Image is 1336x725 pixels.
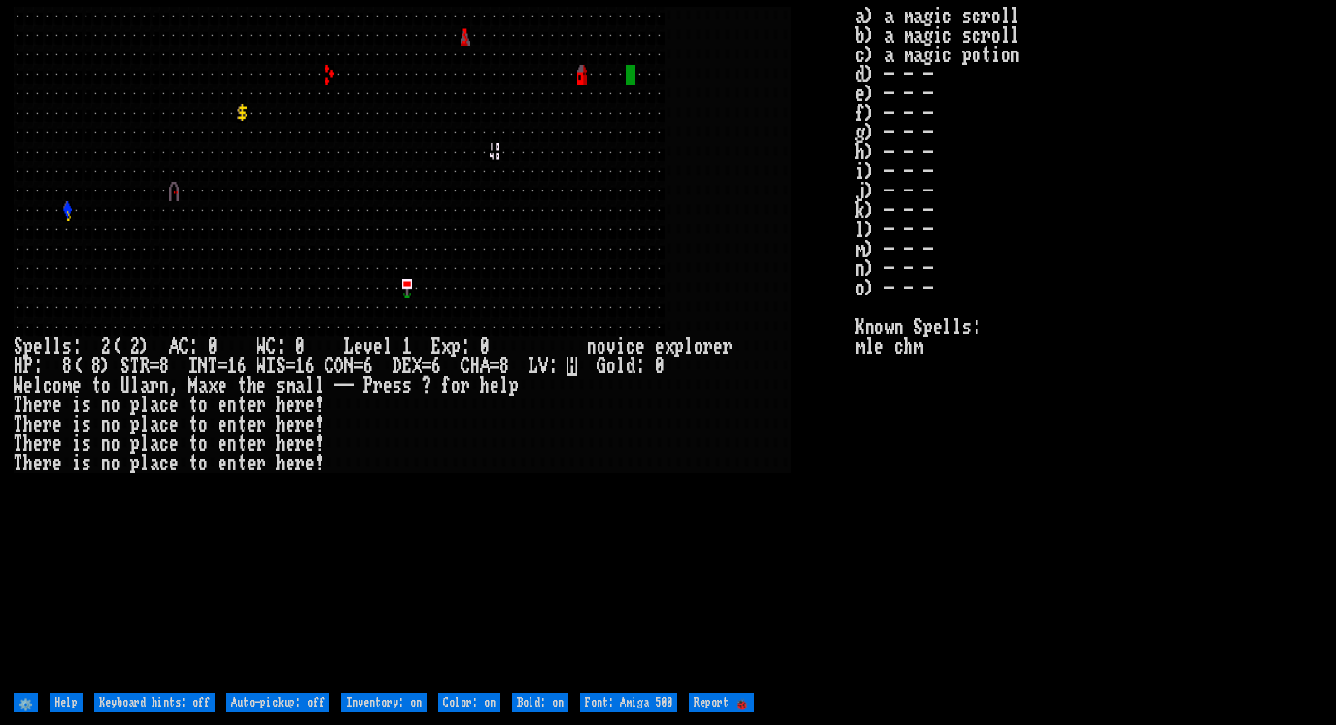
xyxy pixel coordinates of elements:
[373,376,383,396] div: r
[512,693,568,712] input: Bold: on
[315,434,325,454] div: !
[295,454,305,473] div: r
[295,434,305,454] div: r
[43,415,52,434] div: r
[150,396,159,415] div: a
[363,357,373,376] div: 6
[276,337,286,357] div: :
[198,415,208,434] div: o
[50,693,83,712] input: Help
[383,337,393,357] div: l
[227,396,237,415] div: n
[606,357,616,376] div: o
[188,396,198,415] div: t
[14,415,23,434] div: T
[14,337,23,357] div: S
[276,415,286,434] div: h
[14,357,23,376] div: H
[169,396,179,415] div: e
[237,415,247,434] div: t
[101,357,111,376] div: )
[179,337,188,357] div: C
[655,357,665,376] div: 0
[198,454,208,473] div: o
[101,415,111,434] div: n
[150,434,159,454] div: a
[101,376,111,396] div: o
[402,337,412,357] div: 1
[62,357,72,376] div: 8
[305,454,315,473] div: e
[111,454,120,473] div: o
[247,454,257,473] div: e
[169,454,179,473] div: e
[247,396,257,415] div: e
[383,376,393,396] div: e
[208,357,218,376] div: T
[140,357,150,376] div: R
[130,337,140,357] div: 2
[344,357,354,376] div: N
[120,376,130,396] div: U
[101,396,111,415] div: n
[33,396,43,415] div: e
[276,357,286,376] div: S
[208,376,218,396] div: x
[616,357,626,376] div: l
[82,415,91,434] div: s
[227,434,237,454] div: n
[295,396,305,415] div: r
[480,337,490,357] div: 0
[140,396,150,415] div: l
[431,357,441,376] div: 6
[480,357,490,376] div: A
[276,376,286,396] div: s
[305,357,315,376] div: 6
[597,357,606,376] div: G
[529,357,538,376] div: L
[393,357,402,376] div: D
[94,693,215,712] input: Keyboard hints: off
[393,376,402,396] div: s
[412,357,422,376] div: X
[14,454,23,473] div: T
[257,454,266,473] div: r
[62,337,72,357] div: s
[509,376,519,396] div: p
[354,337,363,357] div: e
[52,454,62,473] div: e
[363,376,373,396] div: P
[159,376,169,396] div: n
[689,693,754,712] input: Report 🐞
[23,357,33,376] div: P
[334,376,344,396] div: -
[33,376,43,396] div: l
[198,376,208,396] div: a
[52,337,62,357] div: l
[101,454,111,473] div: n
[23,396,33,415] div: h
[198,396,208,415] div: o
[23,415,33,434] div: h
[635,357,645,376] div: :
[694,337,703,357] div: o
[315,376,325,396] div: l
[341,693,427,712] input: Inventory: on
[159,396,169,415] div: c
[315,415,325,434] div: !
[237,376,247,396] div: t
[218,357,227,376] div: =
[159,434,169,454] div: c
[402,357,412,376] div: E
[111,415,120,434] div: o
[295,376,305,396] div: a
[344,337,354,357] div: L
[227,415,237,434] div: n
[461,357,470,376] div: C
[451,376,461,396] div: o
[470,357,480,376] div: H
[33,454,43,473] div: e
[247,415,257,434] div: e
[266,357,276,376] div: I
[490,376,499,396] div: e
